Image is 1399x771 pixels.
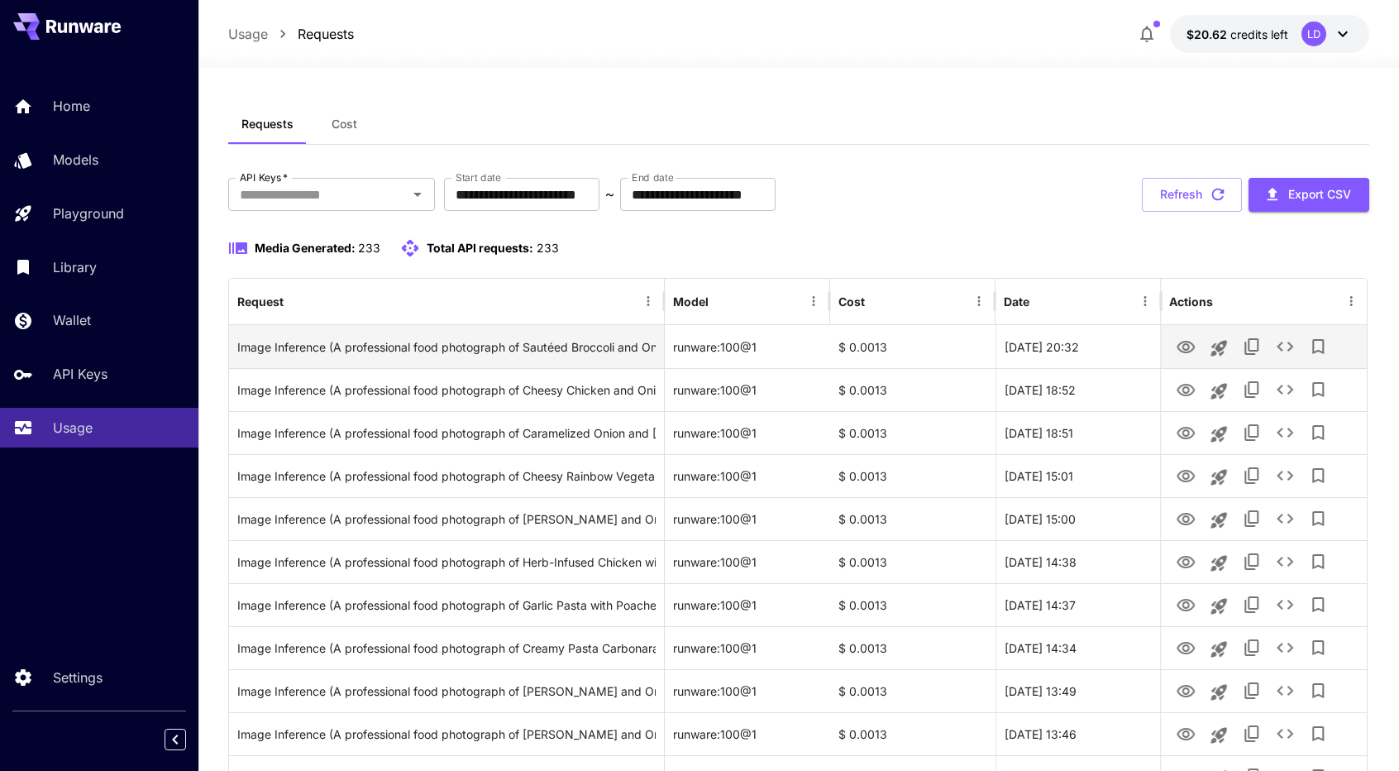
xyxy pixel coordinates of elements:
[427,241,533,255] span: Total API requests:
[1235,588,1268,621] button: Copy TaskUUID
[1301,717,1335,750] button: Add to library
[605,184,614,204] p: ~
[1268,631,1301,664] button: See details
[1301,373,1335,406] button: Add to library
[1202,547,1235,580] button: Launch in playground
[1268,674,1301,707] button: See details
[830,325,996,368] div: $ 0.0013
[1169,501,1202,535] button: View
[1004,295,1029,309] div: Date
[665,454,830,497] div: runware:100@1
[1202,719,1235,752] button: Launch in playground
[830,540,996,583] div: $ 0.0013
[1268,502,1301,535] button: See details
[237,670,656,712] div: Click to copy prompt
[1268,416,1301,449] button: See details
[1187,27,1230,41] span: $20.62
[710,290,733,313] button: Sort
[665,540,830,583] div: runware:100@1
[1202,590,1235,623] button: Launch in playground
[996,411,1161,454] div: 30 Sep, 2025 18:51
[1169,544,1202,578] button: View
[53,150,98,170] p: Models
[298,24,354,44] a: Requests
[1235,459,1268,492] button: Copy TaskUUID
[1235,545,1268,578] button: Copy TaskUUID
[1202,375,1235,408] button: Launch in playground
[1235,674,1268,707] button: Copy TaskUUID
[1169,458,1202,492] button: View
[53,96,90,116] p: Home
[867,290,890,313] button: Sort
[996,583,1161,626] div: 30 Sep, 2025 14:37
[1268,459,1301,492] button: See details
[665,368,830,411] div: runware:100@1
[838,295,865,309] div: Cost
[1301,459,1335,492] button: Add to library
[1235,717,1268,750] button: Copy TaskUUID
[1230,27,1288,41] span: credits left
[332,117,357,132] span: Cost
[53,204,124,223] p: Playground
[1301,674,1335,707] button: Add to library
[665,626,830,669] div: runware:100@1
[673,295,709,309] div: Model
[1268,373,1301,406] button: See details
[665,497,830,540] div: runware:100@1
[228,24,268,44] p: Usage
[241,117,294,132] span: Requests
[996,497,1161,540] div: 30 Sep, 2025 15:00
[1268,588,1301,621] button: See details
[1170,15,1369,53] button: $20.616LD
[237,498,656,540] div: Click to copy prompt
[1249,178,1369,212] button: Export CSV
[996,669,1161,712] div: 30 Sep, 2025 13:49
[996,712,1161,755] div: 30 Sep, 2025 13:46
[665,325,830,368] div: runware:100@1
[996,540,1161,583] div: 30 Sep, 2025 14:38
[830,583,996,626] div: $ 0.0013
[665,712,830,755] div: runware:100@1
[1134,290,1157,313] button: Menu
[53,364,107,384] p: API Keys
[1169,587,1202,621] button: View
[665,583,830,626] div: runware:100@1
[237,295,284,309] div: Request
[53,310,91,330] p: Wallet
[237,455,656,497] div: Click to copy prompt
[1301,588,1335,621] button: Add to library
[1169,716,1202,750] button: View
[1268,545,1301,578] button: See details
[177,725,198,754] div: Collapse sidebar
[406,183,429,206] button: Open
[1169,372,1202,406] button: View
[665,669,830,712] div: runware:100@1
[1235,373,1268,406] button: Copy TaskUUID
[1202,504,1235,537] button: Launch in playground
[1301,416,1335,449] button: Add to library
[537,241,559,255] span: 233
[1235,631,1268,664] button: Copy TaskUUID
[1169,673,1202,707] button: View
[1202,332,1235,365] button: Launch in playground
[1142,178,1242,212] button: Refresh
[830,454,996,497] div: $ 0.0013
[237,627,656,669] div: Click to copy prompt
[240,170,288,184] label: API Keys
[1339,290,1363,313] button: Menu
[1301,545,1335,578] button: Add to library
[830,411,996,454] div: $ 0.0013
[1268,330,1301,363] button: See details
[1202,676,1235,709] button: Launch in playground
[1187,26,1288,43] div: $20.616
[802,290,825,313] button: Menu
[456,170,501,184] label: Start date
[665,411,830,454] div: runware:100@1
[1202,633,1235,666] button: Launch in playground
[1301,330,1335,363] button: Add to library
[237,326,656,368] div: Click to copy prompt
[1301,22,1326,46] div: LD
[53,668,103,687] p: Settings
[165,729,186,750] button: Collapse sidebar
